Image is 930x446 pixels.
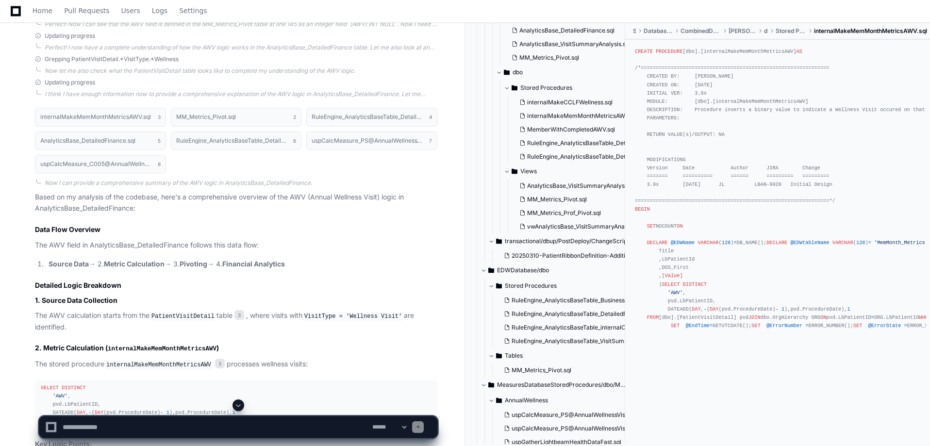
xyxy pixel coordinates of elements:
button: 20250310-PatientRibbonDefinition-Additional-Items.sql [500,249,635,263]
button: internalMakeCCLFWellness.sql [515,96,651,109]
button: dbo [496,65,641,80]
button: RuleEngine_AnalyticsBaseTable_internalCrossTabPivotTableMMMetrics.sql [500,321,635,334]
h1: RuleEngine_AnalyticsBaseTable_DetailedFinance.sql [312,114,424,120]
button: RuleEngine_AnalyticsBaseTable_DetailedFinance.sql [500,307,635,321]
span: Stored Procedures [505,282,557,290]
span: MM_Metrics_Prof_Pivot.sql [527,209,601,217]
span: Home [33,8,52,14]
button: AnalyticsBase_VisitSummaryAnalysis.sql [508,37,635,51]
span: Value [665,273,680,279]
h3: 1. Source Data Collection [35,296,437,305]
span: 'AWV' [53,393,68,399]
span: = [710,323,713,329]
button: MeasuresDatabaseStoredProcedures/dbo/Measures [481,377,626,393]
button: Stored Procedures [488,278,633,294]
button: MM_Metrics_Prof_Pivot.sql [515,206,646,220]
span: - [704,306,707,312]
span: MeasuresDatabaseStoredProcedures/dbo/Measures [497,381,626,389]
span: CombinedDatabaseNew [681,27,721,35]
span: internalMakeMemMonthMetricsAWV.sql [527,112,638,120]
h1: RuleEngine_AnalyticsBaseTable_DetailedFinance_Provider.sql [176,138,289,144]
span: Settings [179,8,207,14]
span: MM_Metrics_Pivot.sql [527,196,587,203]
button: AnnualWellness [488,393,633,408]
span: VARCHAR [697,240,718,246]
p: The stored procedure processes wellness visits: [35,359,437,370]
span: @EDWName [671,240,695,246]
span: DECLARE [647,240,668,246]
span: 2 [293,113,296,121]
svg: Directory [504,66,510,78]
button: AnalyticsBase_DetailedFinance.sql5 [35,132,166,150]
span: [PERSON_NAME] [729,27,756,35]
span: 128 [856,240,865,246]
span: EDWDatabase/dbo [497,266,549,274]
span: DAY [692,306,700,312]
span: 8 [158,160,161,168]
span: = [805,323,808,329]
button: uspCalcMeasure_C005@AnnualWellnessVisit.sql8 [35,155,166,173]
span: SET [751,323,760,329]
span: Views [520,167,537,175]
h1: uspCalcMeasure_C005@AnnualWellnessVisit.sql [40,161,153,167]
span: - [776,306,779,312]
span: ON [820,314,826,320]
strong: Metric Calculation [104,260,165,268]
span: MM_Metrics_Pivot.sql [512,366,571,374]
svg: Directory [512,165,517,177]
span: RuleEngine_AnalyticsBaseTable_BusinessUnitComparison.sql [512,297,679,304]
svg: Directory [488,379,494,391]
div: Perfect! I now have a complete understanding of how the AWV logic works in the AnalyticsBase_Deta... [45,44,437,51]
span: AnalyticsBase_VisitSummaryAnalysis.sql [527,182,638,190]
span: AnalyticsBase_DetailedFinance.sql [519,27,614,34]
span: internalMakeCCLFWellness.sql [527,99,613,106]
span: MemberWithCompletedAWV.sql [527,126,615,133]
span: SET [671,323,680,329]
p: Based on my analysis of the codebase, here's a comprehensive overview of the AWV (Annual Wellness... [35,192,437,214]
span: RuleEngine_AnalyticsBaseTable_DetailedFinance.sql [512,310,654,318]
span: DISTINCT [62,385,85,391]
div: [dbo].[internalMakeMemMonthMetricsAWV] NOCOUNT ( ) DB_NAME(); ( ) ; ( ) ; ( ) ; DATETIME ( DATETI... [635,48,920,330]
span: 128 [722,240,731,246]
button: vwAnalyticsBase_VisitSummaryAnalysis.sql [515,220,646,233]
span: @EndTime [686,323,710,329]
span: Tables [505,352,523,360]
button: uspCalcMeasure_PS@AnnualWellnessVisit.sql7 [306,132,437,150]
span: @ErrorState [868,323,901,329]
button: MM_Metrics_Pivot.sql [508,51,635,65]
span: @ErrorNumber [766,323,802,329]
span: 3 [215,359,225,368]
svg: Directory [488,264,494,276]
button: MM_Metrics_Pivot.sql [515,193,646,206]
svg: Directory [496,395,502,406]
button: internalMakeMemMonthMetricsAWV.sql3 [35,108,166,126]
button: RuleEngine_AnalyticsBaseTable_DetailedFinance_Provider.sql [515,136,651,150]
div: Now I can provide a comprehensive summary of the AWV logic in AnalyticsBase_DetailedFinance. [45,179,437,187]
strong: Source Data [49,260,89,268]
svg: Directory [496,235,502,247]
span: 'MemMonth_Metrics' [874,240,928,246]
div: Now let me also check what the PatientVisitDetail table looks like to complete my understanding o... [45,67,437,75]
svg: Directory [512,82,517,94]
h1: MM_Metrics_Pivot.sql [176,114,236,120]
span: internalMakeMemMonthMetricsAWV.sql [814,27,927,35]
span: 1 [781,306,784,312]
span: RuleEngine_AnalyticsBaseTable_internalCrossTabPivotTableMMMetrics.sql [512,324,717,331]
span: 7 [429,137,432,145]
span: VARCHAR [832,240,853,246]
span: 6 [293,137,296,145]
span: SELECT [662,281,680,287]
span: AnalyticsBase_VisitSummaryAnalysis.sql [519,40,631,48]
svg: Directory [496,350,502,362]
button: AnalyticsBase_DetailedFinance.sql [508,24,635,37]
span: Grepping PatientVisitDetail.*VisitType.*Wellness [45,55,179,63]
div: I think I have enough information now to provide a comprehensive explanation of the AWV logic in ... [45,90,437,98]
span: PROCEDURE [656,49,682,54]
span: 'AWV' [668,290,683,296]
code: internalMakeMemMonthMetricsAWV [104,361,213,369]
span: 1 [847,306,850,312]
strong: Pivoting [180,260,207,268]
h1: AnalyticsBase_DetailedFinance.sql [40,138,135,144]
span: SELECT [41,385,59,391]
button: RuleEngine_AnalyticsBaseTable_BusinessUnitComparison.sql [500,294,635,307]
